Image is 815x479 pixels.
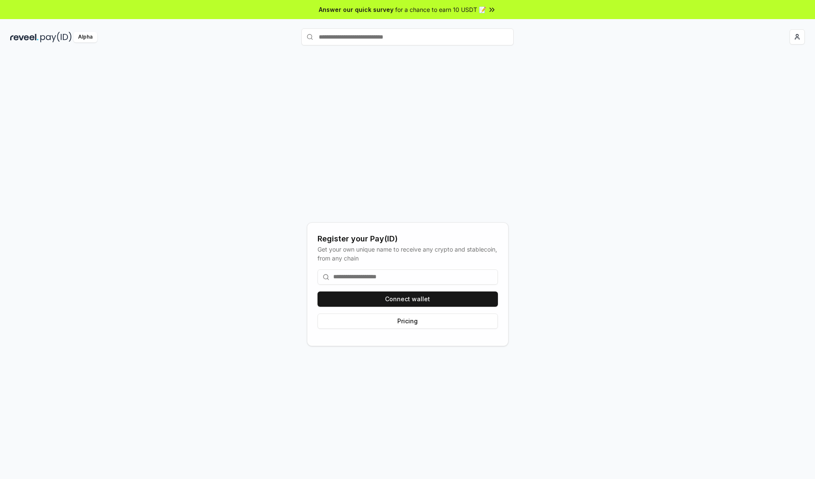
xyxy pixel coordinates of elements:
span: for a chance to earn 10 USDT 📝 [395,5,486,14]
span: Answer our quick survey [319,5,393,14]
div: Get your own unique name to receive any crypto and stablecoin, from any chain [318,245,498,263]
button: Connect wallet [318,291,498,307]
div: Alpha [73,32,97,42]
div: Register your Pay(ID) [318,233,498,245]
button: Pricing [318,314,498,329]
img: pay_id [40,32,72,42]
img: reveel_dark [10,32,39,42]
